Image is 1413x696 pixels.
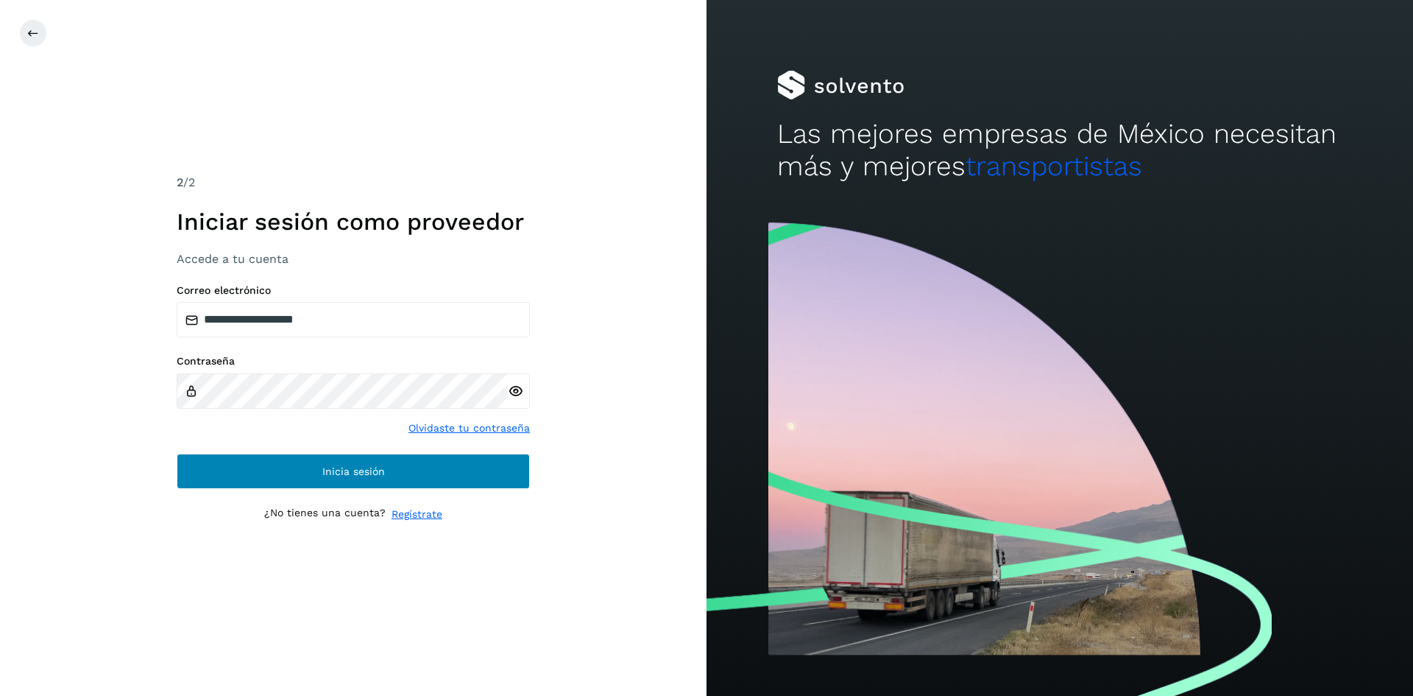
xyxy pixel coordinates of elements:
label: Contraseña [177,355,530,368]
p: ¿No tienes una cuenta? [264,507,386,522]
div: /2 [177,174,530,191]
button: Inicia sesión [177,454,530,489]
a: Regístrate [392,507,442,522]
span: Inicia sesión [322,466,385,477]
label: Correo electrónico [177,284,530,297]
h1: Iniciar sesión como proveedor [177,208,530,236]
span: 2 [177,175,183,189]
h2: Las mejores empresas de México necesitan más y mejores [777,118,1342,183]
a: Olvidaste tu contraseña [408,421,530,436]
span: transportistas [966,150,1142,182]
h3: Accede a tu cuenta [177,252,530,266]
